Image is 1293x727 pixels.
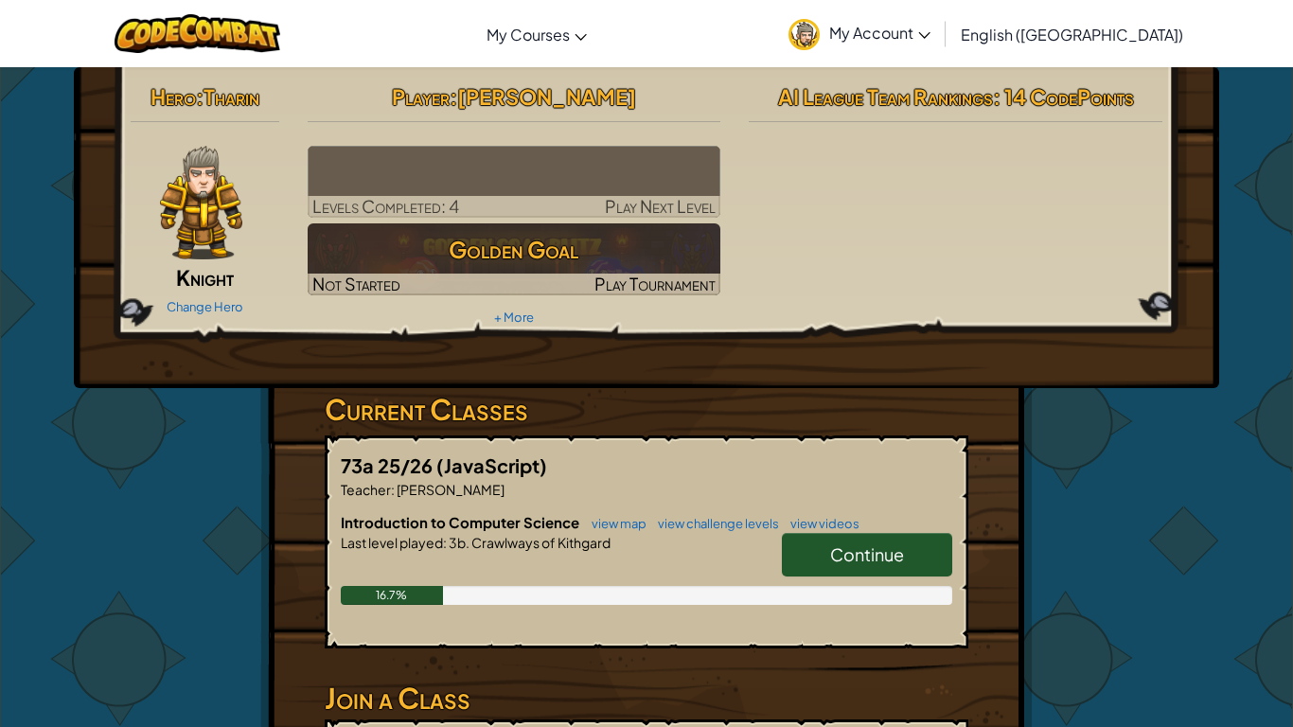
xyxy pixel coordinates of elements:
[160,146,243,259] img: knight-pose.png
[167,299,243,314] a: Change Hero
[487,25,570,44] span: My Courses
[341,481,391,498] span: Teacher
[341,513,582,531] span: Introduction to Computer Science
[469,534,611,551] span: Crawlways of Kithgard
[829,23,930,43] span: My Account
[341,453,436,477] span: 73a 25/26
[648,516,779,531] a: view challenge levels
[391,481,395,498] span: :
[308,223,721,295] a: Golden GoalNot StartedPlay Tournament
[312,273,400,294] span: Not Started
[605,195,716,217] span: Play Next Level
[312,195,459,217] span: Levels Completed: 4
[993,83,1134,110] span: : 14 CodePoints
[115,14,280,53] img: CodeCombat logo
[457,83,636,110] span: [PERSON_NAME]
[781,516,859,531] a: view videos
[447,534,469,551] span: 3b.
[494,310,534,325] a: + More
[951,9,1193,60] a: English ([GEOGRAPHIC_DATA])
[779,4,940,63] a: My Account
[204,83,259,110] span: Tharin
[450,83,457,110] span: :
[961,25,1183,44] span: English ([GEOGRAPHIC_DATA])
[594,273,716,294] span: Play Tournament
[830,543,904,565] span: Continue
[392,83,450,110] span: Player
[308,223,721,295] img: Golden Goal
[176,264,234,291] span: Knight
[151,83,196,110] span: Hero
[778,83,993,110] span: AI League Team Rankings
[582,516,646,531] a: view map
[395,481,505,498] span: [PERSON_NAME]
[436,453,547,477] span: (JavaScript)
[788,19,820,50] img: avatar
[308,228,721,271] h3: Golden Goal
[325,677,968,719] h3: Join a Class
[325,388,968,431] h3: Current Classes
[308,146,721,218] a: Play Next Level
[477,9,596,60] a: My Courses
[443,534,447,551] span: :
[196,83,204,110] span: :
[341,534,443,551] span: Last level played
[341,586,443,605] div: 16.7%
